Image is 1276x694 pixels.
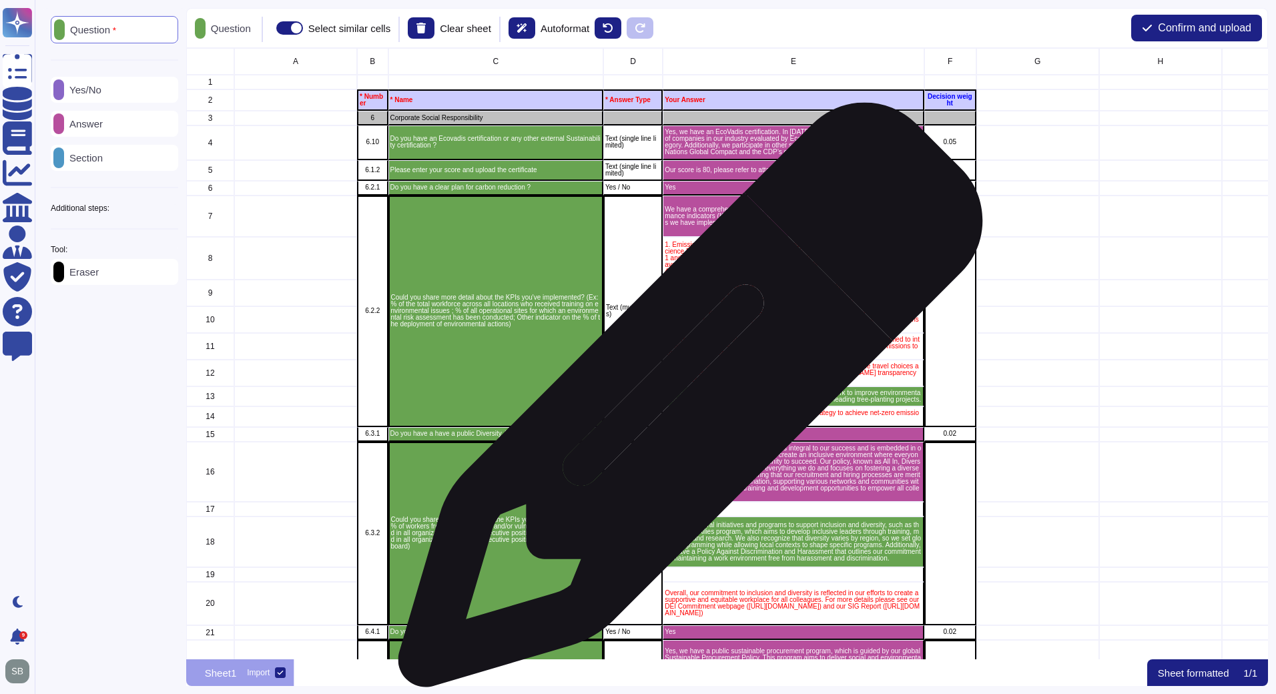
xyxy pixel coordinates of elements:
div: 21 [186,625,234,640]
span: B [370,57,375,65]
p: Do you have a have a public sustainable procurement program ? [390,629,601,635]
p: Yes [665,430,922,437]
div: 15 [186,427,234,442]
p: Tool: [51,246,67,254]
span: H [1157,57,1163,65]
p: Please enter your score and upload the certificate [390,167,601,173]
p: Could you share more detail about the KPIs you've implemented? (Ex: % of the total workforce acro... [390,294,601,328]
p: Clear sheet [440,23,491,33]
p: 6.10 [360,139,386,145]
span: Confirm and upload [1158,23,1251,33]
span: D [630,57,636,65]
p: 6.2.2 [360,308,386,314]
p: We have a comprehensive plan for carbon reduction, which includes several key performance indicat... [665,206,922,226]
div: 2 [186,89,234,111]
p: Yes/No [64,85,101,95]
p: Answer [64,119,103,129]
p: 3. Sustainable Aviation Fuel (SAF): We are purchasing SAF to lower emissions associated with air ... [665,310,922,330]
p: Yes / No [605,430,660,437]
div: 16 [186,442,234,502]
p: 6.4.1 [360,629,386,635]
span: F [948,57,952,65]
p: Our approach to diversity and inclusion is integral to our success and is embedded in our values ... [665,445,922,498]
p: 0.02 [926,430,973,437]
p: 6.3.2 [360,530,386,537]
p: 0.02 [926,629,973,635]
p: Do you have a have a public Diversity, Equity & Inclusion program ? [390,430,601,437]
span: C [493,57,499,65]
p: Corporate Social Responsibility [390,115,601,121]
p: 4. Carbon Credits and Internal Carbon Fee: We purchase carbon credits certified to international ... [665,336,922,356]
p: Text (multiple lines) [606,304,660,318]
p: Do you have an Ecovadis certification or any other external Sustainability certification ? [390,135,601,149]
p: Our score is 80, please refer to attached. [665,167,922,173]
p: * Answer Type [605,97,660,103]
button: user [3,657,39,686]
div: 11 [186,333,234,360]
div: 17 [186,502,234,516]
p: Yes [665,629,922,635]
div: 19 [186,567,234,582]
p: 0.05 [926,139,973,145]
p: Yes / No [605,184,660,191]
div: 5 [186,160,234,181]
div: 12 [186,360,234,386]
p: Yes, we have an EcoVadis certification. In [DATE], we were ranked in the top 1 percent of compani... [665,129,922,155]
p: * Number [360,93,386,107]
div: 9 [186,280,234,306]
p: 6.3.1 [360,430,386,437]
span: E [791,57,796,65]
div: grid [186,48,1268,659]
p: Text (single line limited) [605,135,660,149]
p: Yes [665,184,922,191]
div: 14 [186,406,234,427]
p: Do you have a clear plan for carbon reduction ? [390,184,601,191]
p: 6 [360,115,386,121]
div: 7 [186,196,234,237]
p: Text (multiple lines) [606,527,660,540]
div: 4 [186,125,234,160]
p: Question [65,25,116,35]
div: 8 [186,237,234,280]
p: Autoformat [541,23,589,33]
div: 18 [186,516,234,568]
div: 20 [186,582,234,625]
p: 6.2.1 [360,184,386,191]
p: These KPIs and initiatives are part of our broader strategy to achieve net-zero emissions by 2050 [665,410,922,423]
p: 5. Environmental Training and Awareness: We encourage sustainable travel choices and provide coll... [665,363,922,383]
img: user [5,659,29,683]
div: 10 [186,306,234,333]
p: 1. Emissions Reduction Targets: We have set science-based targets validated by the Science Based ... [665,242,922,275]
div: 13 [186,386,234,406]
div: 1 [186,75,234,89]
p: Sheet1 [205,668,237,678]
div: 9 [19,631,27,639]
p: Could you share more detail about the KPIs you've implemented? (Ex : % of workers from minority g... [390,516,601,550]
p: Section [64,153,103,163]
div: Select similar cells [308,23,390,33]
p: * Name [390,97,601,103]
div: 6 [186,181,234,196]
p: Additional steps: [51,204,109,212]
div: 3 [186,111,234,125]
p: 2. Renewable Energy and Electric Vehicles: We are transitioning to 100 percent renewable electric... [665,283,922,303]
p: 1 / 1 [1243,668,1257,678]
span: G [1034,57,1040,65]
p: Eraser [64,267,99,277]
p: Decision weight [926,93,973,107]
button: Confirm and upload [1131,15,1262,41]
p: Question [206,23,251,33]
p: Text (single line limited) [605,163,660,177]
div: Import [247,669,270,677]
p: We have several initiatives and programs to support inclusion and diversity, such as the Inclusio... [665,522,922,562]
p: 0.03 [926,184,973,191]
p: Your Answer [665,97,922,103]
p: 6. Green Teams and Local Initiatives: Our Green Teams work to improve environmental sustainabilit... [665,390,922,403]
p: Yes / No [605,629,660,635]
p: 6.1.2 [360,167,386,173]
p: Overall, our commitment to inclusion and diversity is reflected in our efforts to create a suppor... [665,590,922,617]
span: A [293,57,298,65]
p: Sheet formatted [1158,668,1229,678]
